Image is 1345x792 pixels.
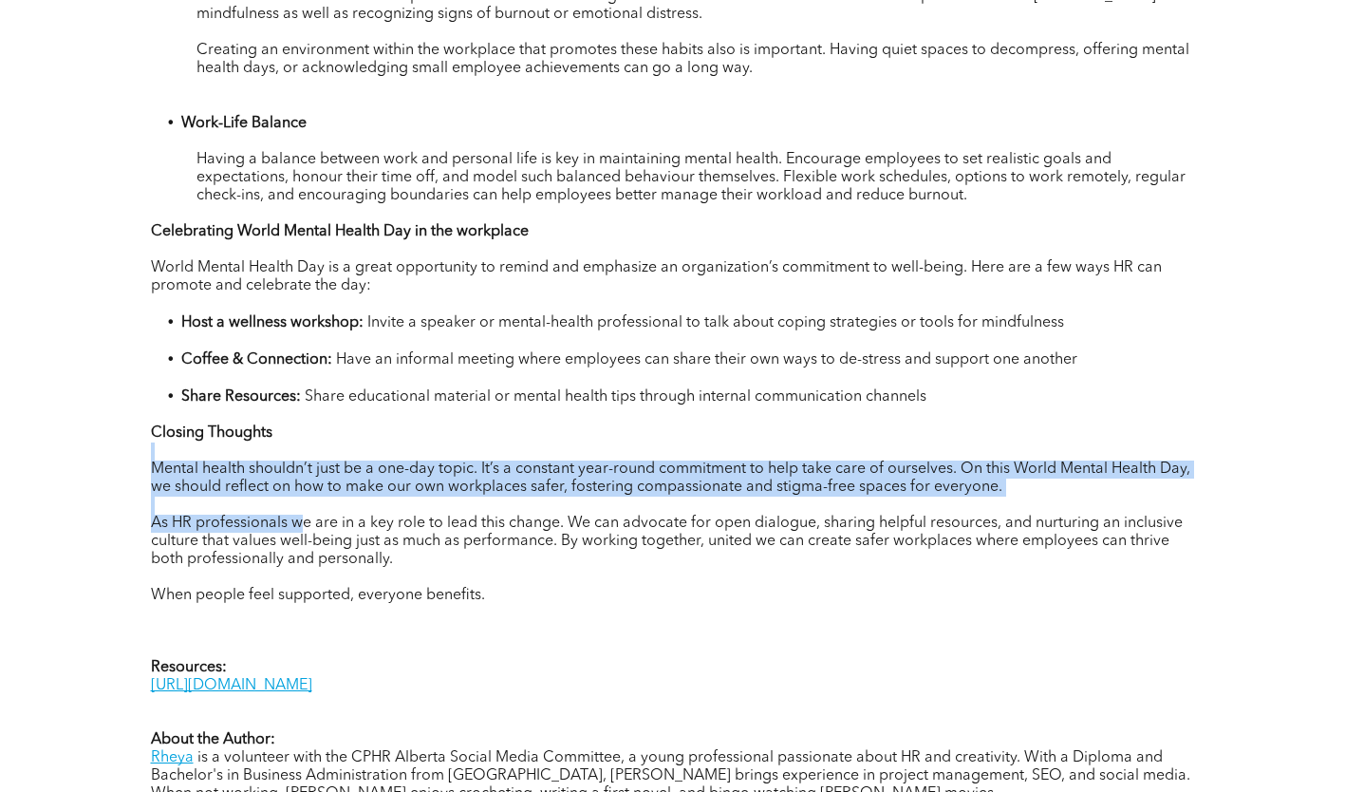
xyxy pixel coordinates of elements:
[305,389,926,405] span: Share educational material or mental health tips through internal communication channels
[151,588,485,603] span: When people feel supported, everyone benefits.
[196,43,1189,76] span: Creating an environment within the workplace that promotes these habits also is important. Having...
[151,516,1183,567] span: As HR professionals we are in a key role to lead this change. We can advocate for open dialogue, ...
[181,389,301,405] strong: Share Resources:
[151,660,227,675] strong: Resources:
[336,352,1077,368] span: Have an informal meeting where employees can share their own ways to de-stress and support one an...
[181,352,332,368] strong: Coffee & Connection:
[151,462,1190,495] span: Mental health shouldn’t just be a one-day topic. It’s a constant year-round commitment to help ta...
[181,116,307,131] strong: Work-Life Balance
[151,260,1162,293] span: World Mental Health Day is a great opportunity to remind and emphasize an organization’s commitme...
[151,732,275,747] strong: About the Author:
[151,224,529,239] strong: Celebrating World Mental Health Day in the workplace
[151,425,272,441] strong: Closing Thoughts
[196,152,1186,203] span: Having a balance between work and personal life is key in maintaining mental health. Encourage em...
[151,750,194,765] a: Rheya
[151,678,312,693] a: [URL][DOMAIN_NAME]
[181,315,364,330] strong: Host a wellness workshop:
[367,315,1064,330] span: Invite a speaker or mental-health professional to talk about coping strategies or tools for mindf...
